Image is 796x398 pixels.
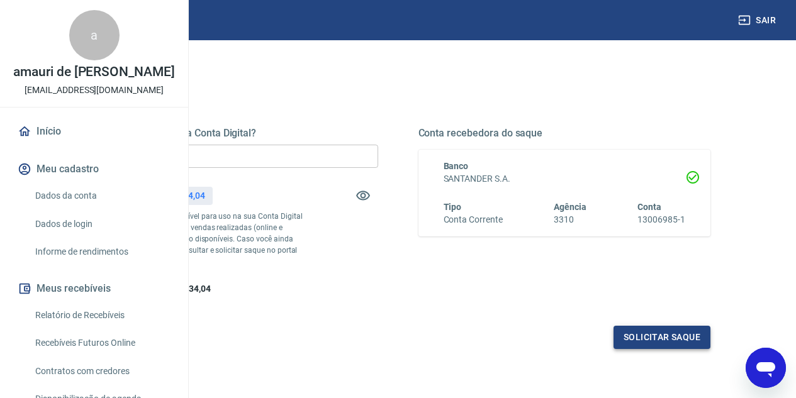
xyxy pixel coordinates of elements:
[30,239,173,265] a: Informe de rendimentos
[30,358,173,384] a: Contratos com credores
[30,211,173,237] a: Dados de login
[444,213,503,226] h6: Conta Corrente
[13,65,175,79] p: amauri de [PERSON_NAME]
[554,213,586,226] h6: 3310
[15,275,173,302] button: Meus recebíveis
[15,155,173,183] button: Meu cadastro
[30,330,173,356] a: Recebíveis Futuros Online
[444,161,469,171] span: Banco
[614,326,710,349] button: Solicitar saque
[418,127,711,140] h5: Conta recebedora do saque
[444,172,686,185] h6: SANTANDER S.A.
[159,284,210,294] span: R$ 61.134,04
[153,189,205,202] p: R$ 61.134,04
[637,213,685,226] h6: 13006985-1
[25,84,164,97] p: [EMAIL_ADDRESS][DOMAIN_NAME]
[86,127,378,140] h5: Quanto deseja sacar da Conta Digital?
[30,302,173,328] a: Relatório de Recebíveis
[444,202,462,212] span: Tipo
[746,348,786,388] iframe: Botão para abrir a janela de mensagens
[69,10,120,60] div: a
[554,202,586,212] span: Agência
[30,183,173,209] a: Dados da conta
[637,202,661,212] span: Conta
[736,9,781,32] button: Sair
[15,118,173,145] a: Início
[86,211,305,267] p: *Corresponde ao saldo disponível para uso na sua Conta Digital Vindi. Incluindo os valores das ve...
